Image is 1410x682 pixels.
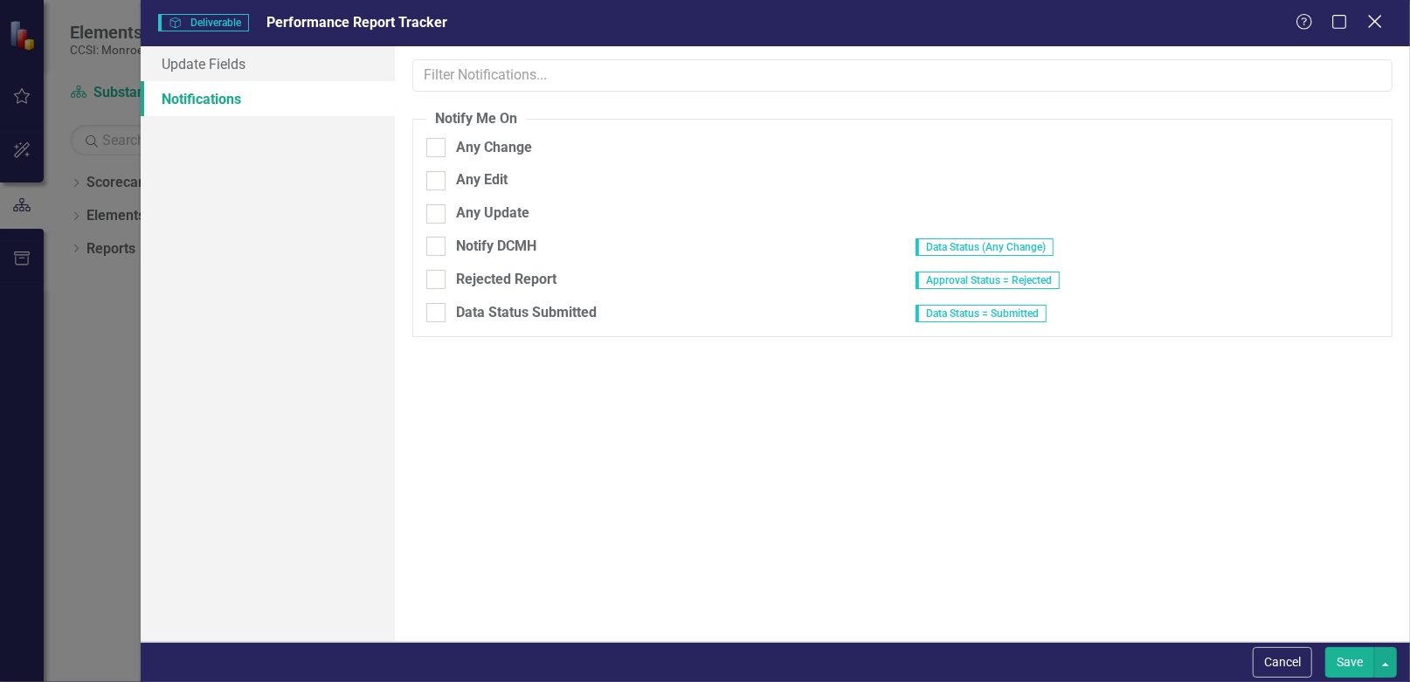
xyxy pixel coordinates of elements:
[456,303,597,323] div: Data Status Submitted
[266,14,447,31] span: Performance Report Tracker
[412,59,1393,92] input: Filter Notifications...
[456,270,556,290] div: Rejected Report
[1253,647,1312,678] button: Cancel
[916,272,1060,289] span: Approval Status = Rejected
[1325,647,1374,678] button: Save
[456,203,529,224] div: Any Update
[916,305,1047,322] span: Data Status = Submitted
[456,138,532,158] div: Any Change
[141,81,395,116] a: Notifications
[141,46,395,81] a: Update Fields
[426,109,526,129] legend: Notify Me On
[916,238,1054,256] span: Data Status (Any Change)
[456,170,508,190] div: Any Edit
[456,237,536,257] div: Notify DCMH
[158,14,248,31] span: Deliverable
